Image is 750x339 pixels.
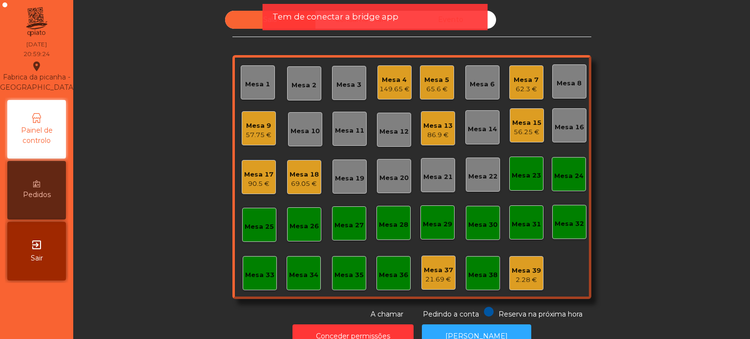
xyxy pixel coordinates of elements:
[245,222,274,232] div: Mesa 25
[512,127,542,137] div: 56.25 €
[554,171,583,181] div: Mesa 24
[26,40,47,49] div: [DATE]
[423,219,452,229] div: Mesa 29
[292,80,316,90] div: Mesa 2
[244,170,273,179] div: Mesa 17
[514,75,539,85] div: Mesa 7
[335,126,364,136] div: Mesa 11
[272,11,398,23] span: Tem de conectar a bridge app
[557,79,582,88] div: Mesa 8
[424,75,449,85] div: Mesa 5
[499,310,583,319] span: Reserva na próxima hora
[31,253,43,263] span: Sair
[512,118,542,128] div: Mesa 15
[290,179,319,189] div: 69.05 €
[335,174,364,183] div: Mesa 19
[468,220,498,230] div: Mesa 30
[379,75,410,85] div: Mesa 4
[246,130,271,140] div: 57.75 €
[424,265,453,275] div: Mesa 37
[245,80,270,89] div: Mesa 1
[291,126,320,136] div: Mesa 10
[512,266,541,276] div: Mesa 39
[512,275,541,285] div: 2.28 €
[225,11,315,29] div: Sala
[23,190,51,200] span: Pedidos
[379,270,408,280] div: Mesa 36
[555,219,584,229] div: Mesa 32
[379,84,410,94] div: 149.65 €
[423,310,479,319] span: Pedindo a conta
[245,270,274,280] div: Mesa 33
[468,270,498,280] div: Mesa 38
[423,172,453,182] div: Mesa 21
[23,50,50,59] div: 20:59:24
[512,171,541,180] div: Mesa 23
[424,84,449,94] div: 65.6 €
[555,122,584,132] div: Mesa 16
[423,121,453,131] div: Mesa 13
[24,5,48,39] img: qpiato
[244,179,273,189] div: 90.5 €
[512,219,541,229] div: Mesa 31
[31,239,42,251] i: exit_to_app
[371,310,403,319] span: A chamar
[514,84,539,94] div: 62.3 €
[290,170,319,179] div: Mesa 18
[31,60,42,72] i: location_on
[468,172,498,181] div: Mesa 22
[470,80,495,89] div: Mesa 6
[336,80,361,90] div: Mesa 3
[10,125,63,146] span: Painel de controlo
[468,124,497,134] div: Mesa 14
[379,173,409,183] div: Mesa 20
[334,270,364,280] div: Mesa 35
[290,221,319,231] div: Mesa 26
[379,127,409,137] div: Mesa 12
[289,270,318,280] div: Mesa 34
[424,275,453,284] div: 21.69 €
[334,220,364,230] div: Mesa 27
[379,220,408,230] div: Mesa 28
[423,130,453,140] div: 86.9 €
[246,121,271,131] div: Mesa 9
